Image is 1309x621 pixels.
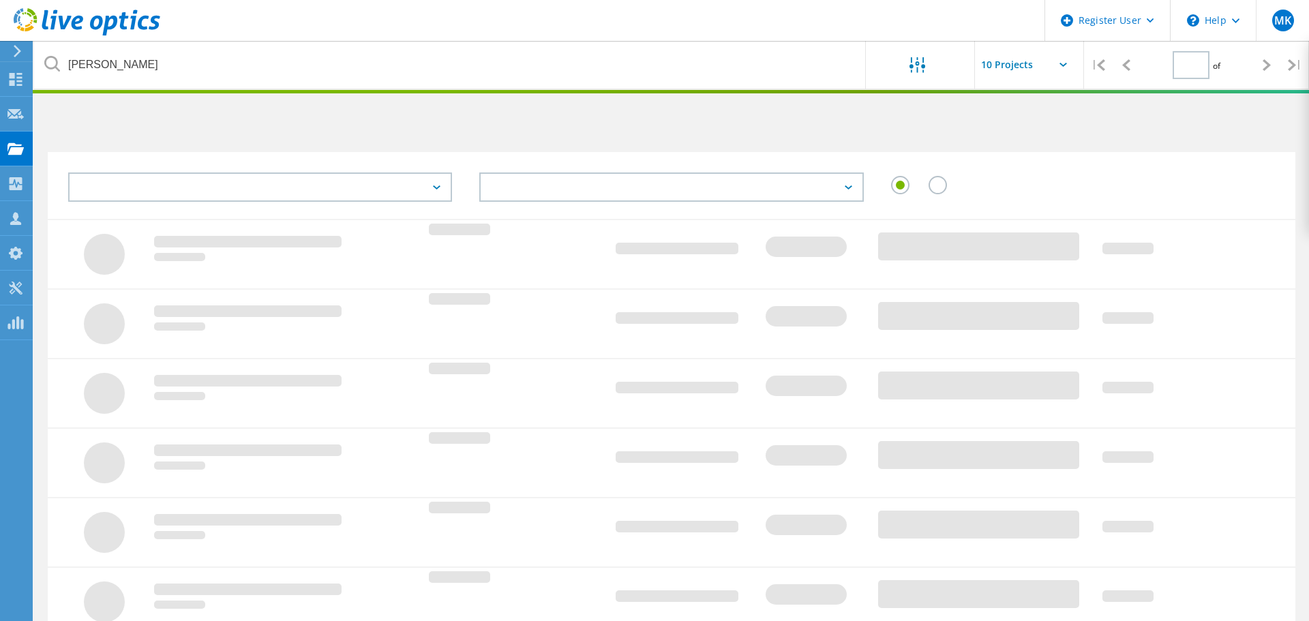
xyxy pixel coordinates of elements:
[1084,41,1112,89] div: |
[1274,15,1291,26] span: MK
[1281,41,1309,89] div: |
[1213,60,1220,72] span: of
[14,29,160,38] a: Live Optics Dashboard
[1187,14,1199,27] svg: \n
[34,41,867,89] input: undefined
